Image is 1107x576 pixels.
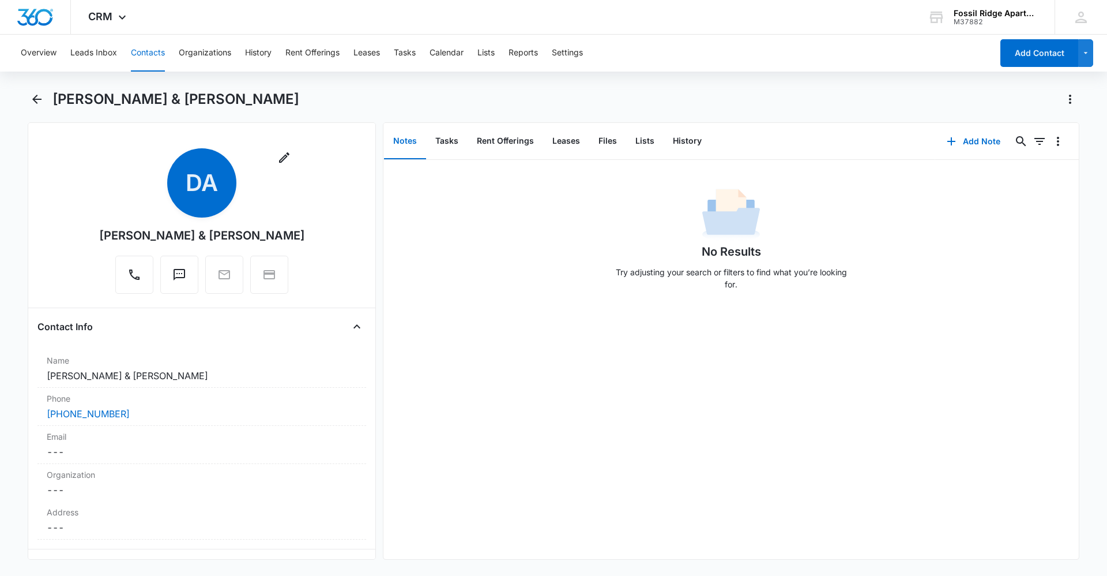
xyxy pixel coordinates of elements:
[935,128,1012,155] button: Add Note
[37,350,366,388] div: Name[PERSON_NAME] & [PERSON_NAME]
[37,388,366,426] div: Phone[PHONE_NUMBER]
[353,35,380,72] button: Leases
[509,35,538,72] button: Reports
[47,483,357,497] dd: ---
[115,274,153,283] a: Call
[954,18,1038,26] div: account id
[47,506,357,518] label: Address
[37,502,366,540] div: Address---
[245,35,272,72] button: History
[37,426,366,464] div: Email---
[47,521,357,534] dd: ---
[1030,132,1049,151] button: Filters
[954,9,1038,18] div: account name
[477,35,495,72] button: Lists
[394,35,416,72] button: Tasks
[430,35,464,72] button: Calendar
[37,464,366,502] div: Organization---
[21,35,57,72] button: Overview
[1012,132,1030,151] button: Search...
[348,317,366,336] button: Close
[610,266,852,290] p: Try adjusting your search or filters to find what you’re looking for.
[702,185,760,243] img: No Data
[179,35,231,72] button: Organizations
[468,124,543,159] button: Rent Offerings
[664,124,711,159] button: History
[426,124,468,159] button: Tasks
[626,124,664,159] button: Lists
[70,35,117,72] button: Leads Inbox
[47,407,130,421] a: [PHONE_NUMBER]
[1000,39,1078,67] button: Add Contact
[99,227,305,244] div: [PERSON_NAME] & [PERSON_NAME]
[552,35,583,72] button: Settings
[1061,90,1079,109] button: Actions
[47,431,357,443] label: Email
[702,243,761,260] h1: No Results
[543,124,589,159] button: Leases
[47,445,357,459] dd: ---
[1049,132,1067,151] button: Overflow Menu
[160,256,198,294] button: Text
[88,10,112,23] span: CRM
[384,124,426,159] button: Notes
[167,148,236,218] span: DA
[131,35,165,72] button: Contacts
[47,469,357,481] label: Organization
[47,369,357,383] dd: [PERSON_NAME] & [PERSON_NAME]
[47,392,357,405] label: Phone
[47,354,357,366] label: Name
[115,256,153,294] button: Call
[28,90,46,109] button: Back
[589,124,626,159] button: Files
[285,35,340,72] button: Rent Offerings
[37,320,93,334] h4: Contact Info
[160,274,198,283] a: Text
[52,91,299,108] h1: [PERSON_NAME] & [PERSON_NAME]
